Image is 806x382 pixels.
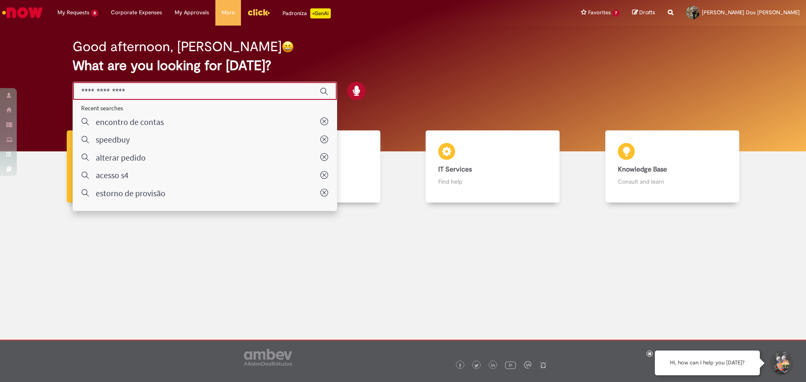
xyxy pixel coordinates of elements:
[539,361,547,369] img: logo_footer_naosei.png
[403,130,583,203] a: IT Services Find help
[175,8,209,17] span: My Approvals
[612,10,620,17] span: 7
[91,10,98,17] span: 8
[73,39,282,54] h2: Good afternoon, [PERSON_NAME]
[458,364,462,368] img: logo_footer_facebook.png
[44,130,224,203] a: Clear up doubts Clear up doubts with Lupi Assist and Gen AI
[282,41,294,53] img: happy-face.png
[1,4,44,21] img: ServiceNow
[491,363,495,368] img: logo_footer_linkedin.png
[73,58,734,73] h2: What are you looking for [DATE]?
[632,9,655,17] a: Drafts
[618,165,667,174] b: Knowledge Base
[244,349,292,366] img: logo_footer_ambev_rotulo_gray.png
[505,359,516,370] img: logo_footer_youtube.png
[588,8,611,17] span: Favorites
[583,130,762,203] a: Knowledge Base Consult and learn
[474,364,479,368] img: logo_footer_twitter.png
[222,8,235,17] span: More
[618,177,727,186] p: Consult and learn
[111,8,162,17] span: Corporate Expenses
[438,177,547,186] p: Find help
[702,9,800,16] span: [PERSON_NAME] Dos [PERSON_NAME]
[310,8,331,18] p: +GenAi
[283,8,331,18] div: Padroniza
[58,8,89,17] span: My Requests
[768,351,793,376] button: Start Support Conversation
[639,8,655,16] span: Drafts
[247,6,270,18] img: click_logo_yellow_360x200.png
[524,361,531,369] img: logo_footer_workplace.png
[438,165,472,174] b: IT Services
[655,351,760,375] div: Hi, how can I help you [DATE]?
